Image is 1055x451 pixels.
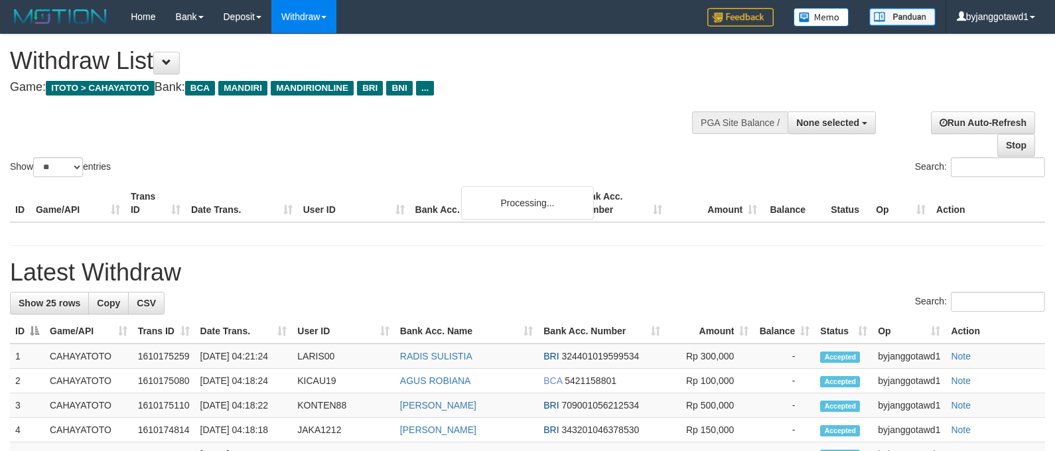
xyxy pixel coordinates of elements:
img: Button%20Memo.svg [794,8,849,27]
span: ITOTO > CAHAYATOTO [46,81,155,96]
td: 1 [10,344,44,369]
a: Note [951,400,971,411]
span: CSV [137,298,156,308]
td: CAHAYATOTO [44,418,133,442]
a: Stop [997,134,1035,157]
td: Rp 500,000 [666,393,754,418]
td: [DATE] 04:18:24 [195,369,293,393]
th: ID: activate to sort column descending [10,319,44,344]
th: Op: activate to sort column ascending [873,319,946,344]
th: Game/API: activate to sort column ascending [44,319,133,344]
td: Rp 150,000 [666,418,754,442]
td: 2 [10,369,44,393]
button: None selected [788,111,876,134]
th: Op [871,184,931,222]
th: Balance [762,184,825,222]
td: - [754,418,815,442]
h4: Game: Bank: [10,81,690,94]
td: CAHAYATOTO [44,393,133,418]
td: CAHAYATOTO [44,369,133,393]
span: MANDIRI [218,81,267,96]
td: Rp 100,000 [666,369,754,393]
span: BRI [357,81,383,96]
a: Copy [88,292,129,314]
td: 1610175259 [133,344,195,369]
span: MANDIRIONLINE [271,81,354,96]
th: Bank Acc. Name: activate to sort column ascending [395,319,538,344]
a: Show 25 rows [10,292,89,314]
div: Processing... [461,186,594,220]
th: Trans ID [125,184,186,222]
td: - [754,369,815,393]
input: Search: [951,292,1045,312]
a: Note [951,351,971,361]
td: LARIS00 [292,344,395,369]
span: Copy 5421158801 to clipboard [565,375,616,386]
label: Search: [915,157,1045,177]
label: Show entries [10,157,111,177]
input: Search: [951,157,1045,177]
a: AGUS ROBIANA [400,375,471,386]
a: [PERSON_NAME] [400,400,476,411]
td: Rp 300,000 [666,344,754,369]
span: Copy [97,298,120,308]
div: PGA Site Balance / [692,111,788,134]
td: JAKA1212 [292,418,395,442]
th: Action [946,319,1045,344]
span: Copy 343201046378530 to clipboard [561,424,639,435]
span: None selected [796,117,859,128]
th: Amount: activate to sort column ascending [666,319,754,344]
th: Game/API [31,184,125,222]
td: - [754,393,815,418]
td: byjanggotawd1 [873,393,946,418]
td: byjanggotawd1 [873,369,946,393]
label: Search: [915,292,1045,312]
th: Action [931,184,1045,222]
span: Accepted [820,376,860,387]
th: Balance: activate to sort column ascending [754,319,815,344]
span: BRI [543,351,559,361]
th: Bank Acc. Name [410,184,573,222]
td: 1610175110 [133,393,195,418]
h1: Withdraw List [10,48,690,74]
span: BRI [543,400,559,411]
span: BCA [543,375,562,386]
a: CSV [128,292,165,314]
a: RADIS SULISTIA [400,351,472,361]
a: Note [951,375,971,386]
td: 1610174814 [133,418,195,442]
td: - [754,344,815,369]
img: MOTION_logo.png [10,7,111,27]
td: [DATE] 04:18:22 [195,393,293,418]
span: BNI [386,81,412,96]
td: 4 [10,418,44,442]
a: Note [951,424,971,435]
a: [PERSON_NAME] [400,424,476,435]
td: CAHAYATOTO [44,344,133,369]
span: Accepted [820,352,860,363]
img: Feedback.jpg [707,8,774,27]
td: KICAU19 [292,369,395,393]
th: Bank Acc. Number [573,184,668,222]
td: [DATE] 04:21:24 [195,344,293,369]
th: User ID [298,184,410,222]
th: Bank Acc. Number: activate to sort column ascending [538,319,666,344]
th: Status: activate to sort column ascending [815,319,873,344]
th: Date Trans.: activate to sort column ascending [195,319,293,344]
th: Amount [668,184,762,222]
span: ... [416,81,434,96]
span: Copy 709001056212534 to clipboard [561,400,639,411]
td: byjanggotawd1 [873,344,946,369]
td: KONTEN88 [292,393,395,418]
td: byjanggotawd1 [873,418,946,442]
th: ID [10,184,31,222]
a: Run Auto-Refresh [931,111,1035,134]
img: panduan.png [869,8,936,26]
th: Trans ID: activate to sort column ascending [133,319,195,344]
h1: Latest Withdraw [10,259,1045,286]
th: Date Trans. [186,184,298,222]
span: Show 25 rows [19,298,80,308]
span: BRI [543,424,559,435]
span: BCA [185,81,215,96]
td: 1610175080 [133,369,195,393]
